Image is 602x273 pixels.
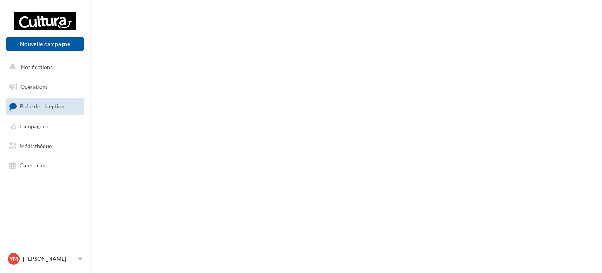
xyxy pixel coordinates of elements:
[20,123,48,130] span: Campagnes
[6,251,84,266] a: YM [PERSON_NAME]
[5,157,85,174] a: Calendrier
[20,83,48,90] span: Opérations
[20,103,65,110] span: Boîte de réception
[5,138,85,154] a: Médiathèque
[20,142,52,149] span: Médiathèque
[5,98,85,115] a: Boîte de réception
[5,79,85,95] a: Opérations
[9,255,18,263] span: YM
[20,162,46,169] span: Calendrier
[21,64,53,70] span: Notifications
[6,37,84,51] button: Nouvelle campagne
[5,59,82,75] button: Notifications
[5,118,85,135] a: Campagnes
[23,255,75,263] p: [PERSON_NAME]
